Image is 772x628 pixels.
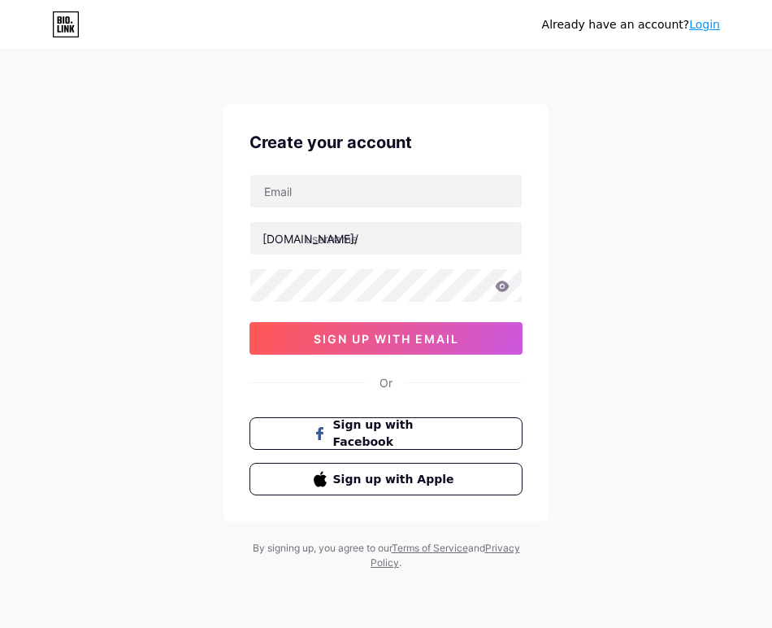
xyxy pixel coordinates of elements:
[542,16,720,33] div: Already have an account?
[262,230,358,247] div: [DOMAIN_NAME]/
[249,417,523,450] button: Sign up with Facebook
[689,18,720,31] a: Login
[250,222,522,255] input: username
[333,471,459,488] span: Sign up with Apple
[249,463,523,495] button: Sign up with Apple
[314,332,459,346] span: sign up with email
[392,542,468,554] a: Terms of Service
[250,175,522,207] input: Email
[249,322,523,355] button: sign up with email
[249,130,523,155] div: Create your account
[248,541,524,570] div: By signing up, you agree to our and .
[333,416,459,451] span: Sign up with Facebook
[379,374,393,391] div: Or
